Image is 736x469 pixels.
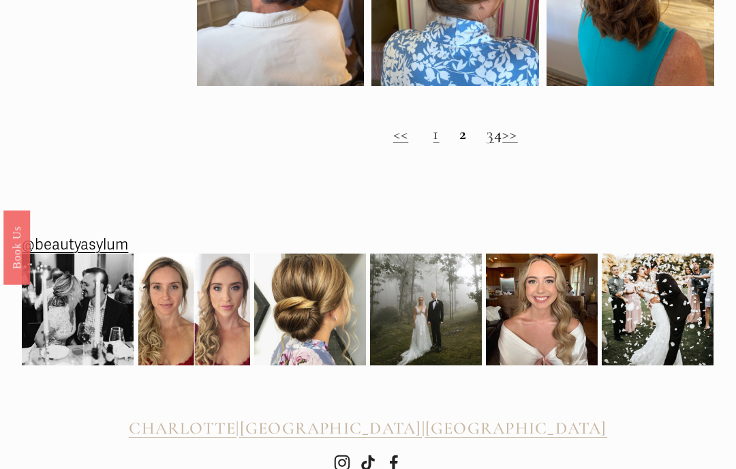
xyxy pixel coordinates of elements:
[393,124,408,145] a: <<
[602,240,714,380] img: 2020 didn&rsquo;t stop this wedding celebration! 🎊😍🎉 @beautyasylum_atlanta #beautyasylum @bridal_...
[487,124,494,145] a: 3
[425,419,607,439] a: [GEOGRAPHIC_DATA]
[240,419,422,439] a: [GEOGRAPHIC_DATA]
[138,254,250,366] img: It&rsquo;s been a while since we&rsquo;ve shared a before and after! Subtle makeup &amp; romantic...
[502,124,517,145] a: >>
[129,419,236,439] span: CHARLOTTE
[240,419,422,439] span: [GEOGRAPHIC_DATA]
[486,254,598,366] img: Going into the wedding weekend with some bridal inspo for ya! 💫 @beautyasylum_charlotte #beautyas...
[433,124,439,145] a: 1
[459,124,467,145] strong: 2
[3,211,30,285] a: Book Us
[22,254,134,366] img: Rehearsal dinner vibes from Raleigh, NC. We added a subtle braid at the top before we created her...
[425,419,607,439] span: [GEOGRAPHIC_DATA]
[22,232,128,259] a: @beautyasylum
[129,419,236,439] a: CHARLOTTE
[422,419,425,439] span: |
[254,243,366,376] img: So much pretty from this weekend! Here&rsquo;s one from @beautyasylum_charlotte #beautyasylum @up...
[370,254,482,366] img: Picture perfect 💫 @beautyasylum_charlotte @apryl_naylor_makeup #beautyasylum_apryl @uptownfunkyou...
[197,125,714,145] h2: 4
[236,419,239,439] span: |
